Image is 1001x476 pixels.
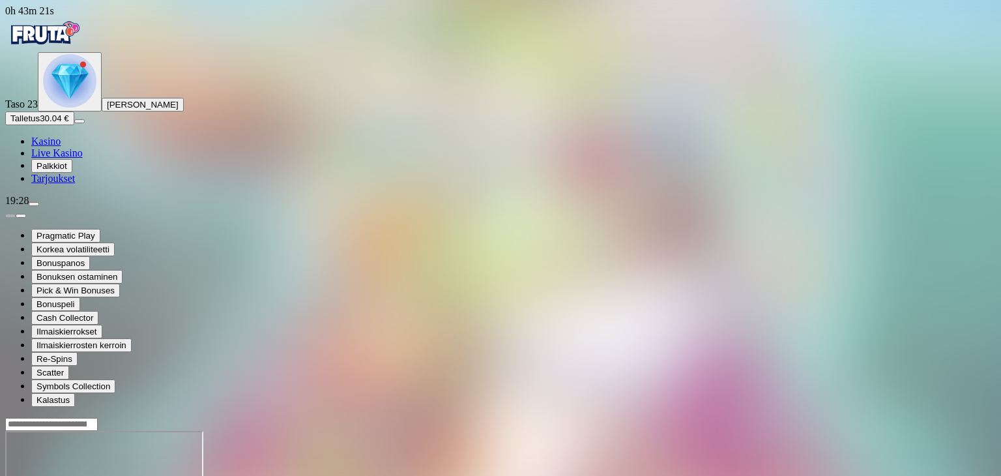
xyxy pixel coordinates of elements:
[31,256,90,270] button: Bonuspanos
[36,327,97,336] span: Ilmaiskierrokset
[5,214,16,218] button: prev slide
[102,98,184,112] button: [PERSON_NAME]
[5,17,83,50] img: Fruta
[31,284,120,297] button: Pick & Win Bonuses
[31,297,80,311] button: Bonuspeli
[31,393,75,407] button: Kalastus
[31,136,61,147] span: Kasino
[5,195,29,206] span: 19:28
[36,381,110,391] span: Symbols Collection
[31,311,98,325] button: Cash Collector
[5,418,98,431] input: Search
[31,270,123,284] button: Bonuksen ostaminen
[36,368,64,378] span: Scatter
[43,54,96,108] img: level unlocked
[36,313,93,323] span: Cash Collector
[36,258,85,268] span: Bonuspanos
[29,202,39,206] button: menu
[5,98,38,110] span: Taso 23
[36,354,72,364] span: Re-Spins
[10,113,40,123] span: Talletus
[31,352,78,366] button: Re-Spins
[40,113,68,123] span: 30.04 €
[31,173,75,184] a: gift-inverted iconTarjoukset
[36,395,70,405] span: Kalastus
[5,17,996,185] nav: Primary
[36,286,115,295] span: Pick & Win Bonuses
[31,147,83,158] a: poker-chip iconLive Kasino
[38,52,102,112] button: level unlocked
[16,214,26,218] button: next slide
[5,112,74,125] button: Talletusplus icon30.04 €
[31,325,102,338] button: Ilmaiskierrokset
[5,40,83,52] a: Fruta
[31,136,61,147] a: diamond iconKasino
[31,159,72,173] button: reward iconPalkkiot
[36,245,109,254] span: Korkea volatiliteetti
[107,100,179,110] span: [PERSON_NAME]
[36,231,95,241] span: Pragmatic Play
[36,340,126,350] span: Ilmaiskierrosten kerroin
[31,173,75,184] span: Tarjoukset
[36,161,67,171] span: Palkkiot
[31,366,69,379] button: Scatter
[5,5,54,16] span: user session time
[36,272,117,282] span: Bonuksen ostaminen
[31,379,115,393] button: Symbols Collection
[31,243,115,256] button: Korkea volatiliteetti
[31,229,100,243] button: Pragmatic Play
[31,338,132,352] button: Ilmaiskierrosten kerroin
[31,147,83,158] span: Live Kasino
[74,119,85,123] button: menu
[36,299,75,309] span: Bonuspeli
